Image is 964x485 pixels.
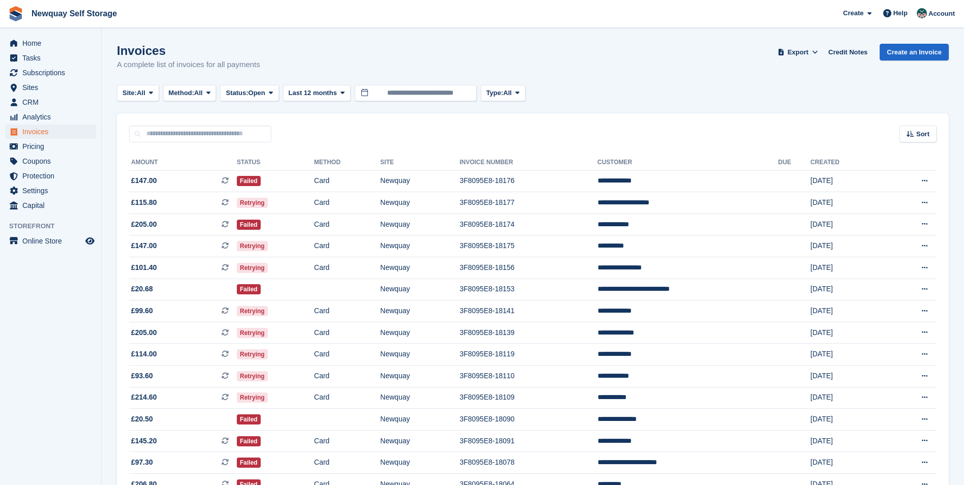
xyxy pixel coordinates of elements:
[122,88,137,98] span: Site:
[131,392,157,403] span: £214.60
[459,409,597,431] td: 3F8095E8-18090
[843,8,863,18] span: Create
[131,414,153,425] span: £20.50
[237,198,268,208] span: Retrying
[486,88,504,98] span: Type:
[237,328,268,338] span: Retrying
[5,51,96,65] a: menu
[5,139,96,154] a: menu
[237,414,261,425] span: Failed
[237,306,268,316] span: Retrying
[811,452,883,474] td: [DATE]
[811,409,883,431] td: [DATE]
[380,192,459,214] td: Newquay
[5,125,96,139] a: menu
[289,88,337,98] span: Last 12 months
[459,279,597,300] td: 3F8095E8-18153
[811,344,883,366] td: [DATE]
[237,220,261,230] span: Failed
[237,349,268,359] span: Retrying
[811,300,883,322] td: [DATE]
[811,387,883,409] td: [DATE]
[9,221,101,231] span: Storefront
[380,322,459,344] td: Newquay
[503,88,512,98] span: All
[481,85,525,102] button: Type: All
[916,129,929,139] span: Sort
[893,8,908,18] span: Help
[775,44,820,60] button: Export
[880,44,949,60] a: Create an Invoice
[237,155,314,171] th: Status
[811,155,883,171] th: Created
[117,59,260,71] p: A complete list of invoices for all payments
[131,349,157,359] span: £114.00
[824,44,872,60] a: Credit Notes
[788,47,808,57] span: Export
[314,155,380,171] th: Method
[237,392,268,403] span: Retrying
[194,88,203,98] span: All
[131,457,153,468] span: £97.30
[117,44,260,57] h1: Invoices
[314,170,380,192] td: Card
[84,235,96,247] a: Preview store
[5,184,96,198] a: menu
[811,192,883,214] td: [DATE]
[163,85,216,102] button: Method: All
[5,66,96,80] a: menu
[811,366,883,387] td: [DATE]
[811,257,883,279] td: [DATE]
[131,284,153,294] span: £20.68
[131,240,157,251] span: £147.00
[314,452,380,474] td: Card
[459,322,597,344] td: 3F8095E8-18139
[811,235,883,257] td: [DATE]
[5,95,96,109] a: menu
[22,95,83,109] span: CRM
[314,214,380,235] td: Card
[380,387,459,409] td: Newquay
[5,234,96,248] a: menu
[22,51,83,65] span: Tasks
[22,66,83,80] span: Subscriptions
[459,452,597,474] td: 3F8095E8-18078
[237,263,268,273] span: Retrying
[380,279,459,300] td: Newquay
[169,88,195,98] span: Method:
[237,436,261,446] span: Failed
[131,262,157,273] span: £101.40
[380,366,459,387] td: Newquay
[459,155,597,171] th: Invoice Number
[22,184,83,198] span: Settings
[380,235,459,257] td: Newquay
[380,344,459,366] td: Newquay
[131,219,157,230] span: £205.00
[314,235,380,257] td: Card
[237,176,261,186] span: Failed
[459,214,597,235] td: 3F8095E8-18174
[226,88,248,98] span: Status:
[811,322,883,344] td: [DATE]
[131,436,157,446] span: £145.20
[283,85,351,102] button: Last 12 months
[137,88,145,98] span: All
[22,169,83,183] span: Protection
[380,430,459,452] td: Newquay
[380,452,459,474] td: Newquay
[314,300,380,322] td: Card
[5,198,96,213] a: menu
[459,430,597,452] td: 3F8095E8-18091
[5,36,96,50] a: menu
[22,36,83,50] span: Home
[459,344,597,366] td: 3F8095E8-18119
[314,257,380,279] td: Card
[917,8,927,18] img: Tina
[459,235,597,257] td: 3F8095E8-18175
[314,430,380,452] td: Card
[22,154,83,168] span: Coupons
[459,300,597,322] td: 3F8095E8-18141
[131,371,153,381] span: £93.60
[459,192,597,214] td: 3F8095E8-18177
[380,170,459,192] td: Newquay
